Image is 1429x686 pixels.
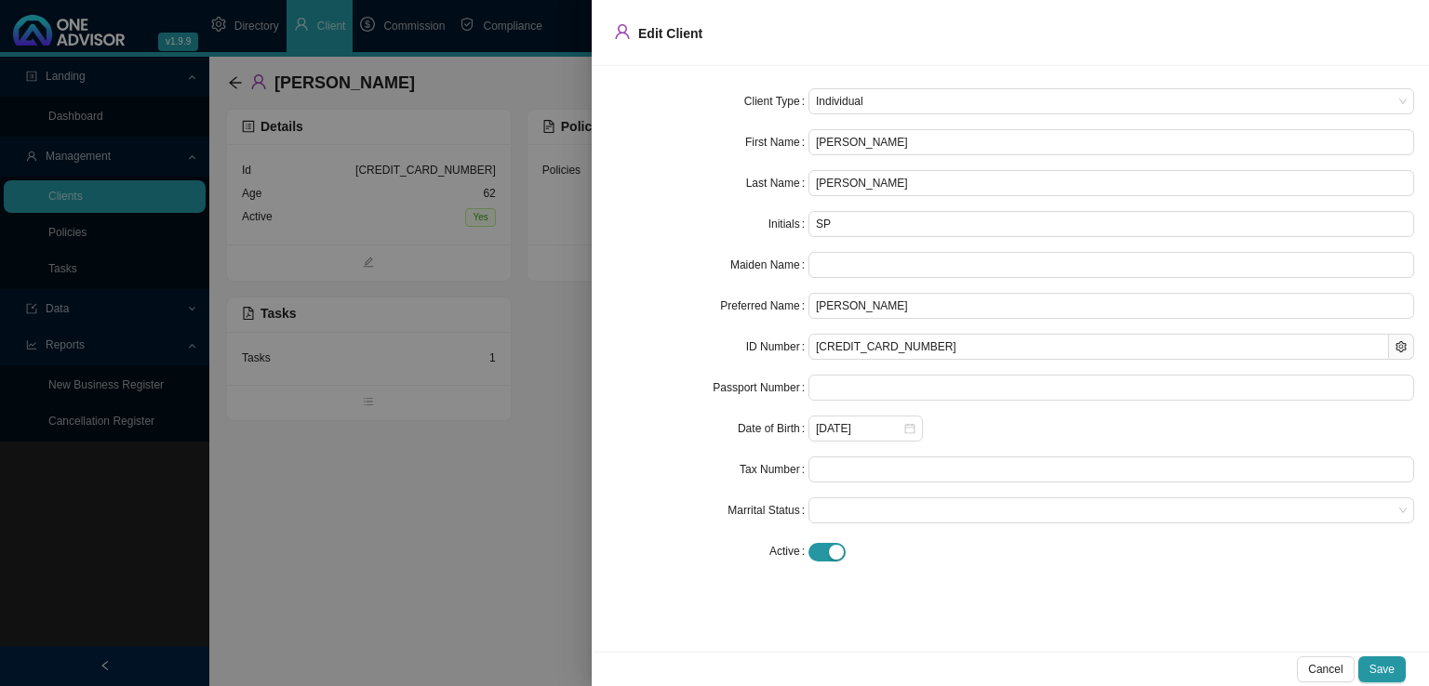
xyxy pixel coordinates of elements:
[746,170,808,196] label: Last Name
[1396,341,1407,352] span: setting
[728,497,808,523] label: Marrital Status
[746,334,808,360] label: ID Number
[745,129,808,155] label: First Name
[638,26,702,41] span: Edit Client
[744,88,808,114] label: Client Type
[769,538,808,564] label: Active
[713,375,808,401] label: Passport Number
[768,211,808,237] label: Initials
[1369,660,1395,679] span: Save
[1297,656,1354,682] button: Cancel
[816,419,902,438] input: Select date
[720,293,808,319] label: Preferred Name
[1358,656,1406,682] button: Save
[738,416,808,442] label: Date of Birth
[740,456,808,482] label: Tax Number
[730,252,808,278] label: Maiden Name
[614,23,631,40] span: user
[1308,660,1342,679] span: Cancel
[816,89,1407,113] span: Individual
